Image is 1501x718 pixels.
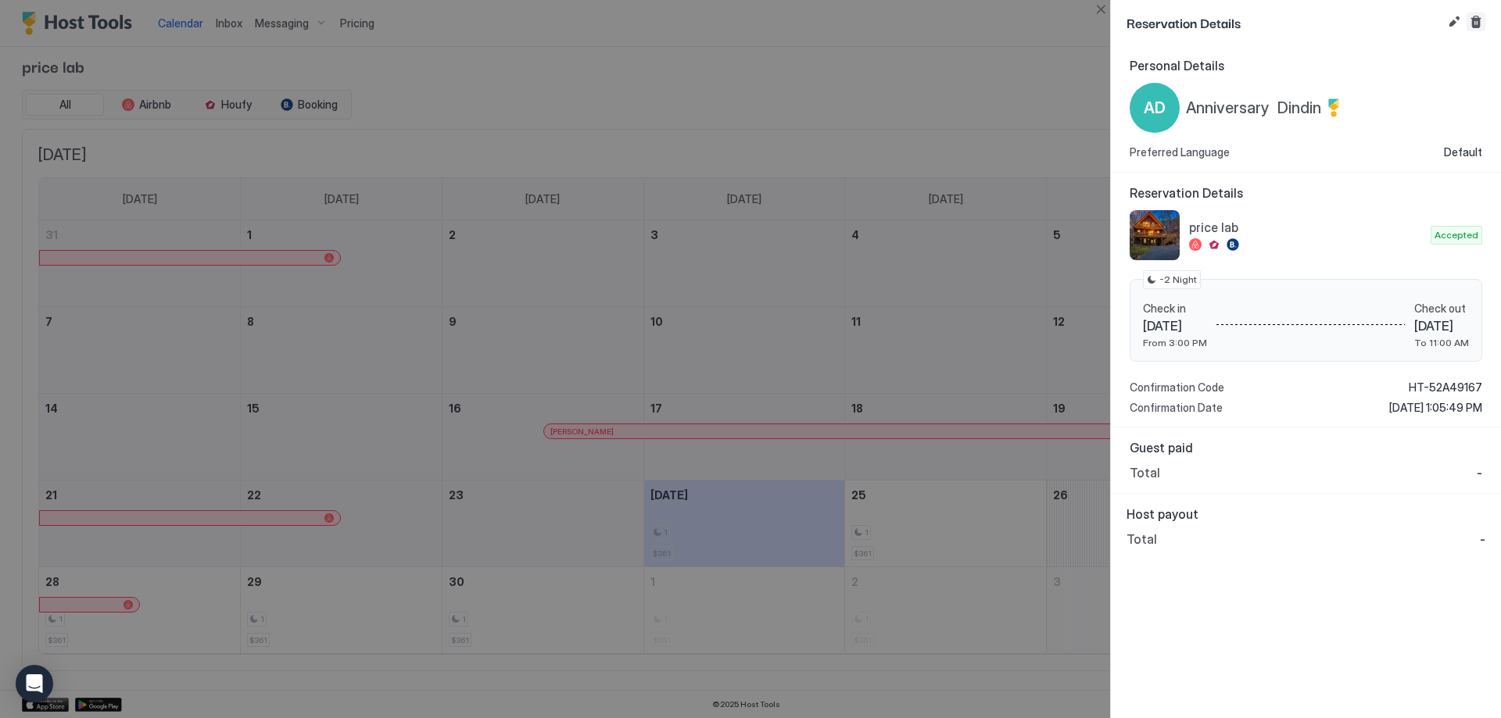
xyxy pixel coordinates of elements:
span: Total [1130,465,1160,480]
span: - [1480,531,1485,547]
span: [DATE] [1414,318,1469,334]
span: Confirmation Code [1130,380,1224,395]
span: Total [1127,531,1157,547]
span: HT-52A49167 [1409,380,1482,395]
button: Cancel reservation [1467,13,1485,31]
span: price lab [1189,220,1424,235]
span: Check in [1143,302,1207,316]
span: Confirmation Date [1130,401,1223,415]
span: -2 Night [1159,273,1197,287]
span: Preferred Language [1130,145,1230,159]
span: Reservation Details [1130,185,1482,201]
span: [DATE] 1:05:49 PM [1389,401,1482,415]
div: Open Intercom Messenger [16,665,53,702]
span: Guest paid [1130,440,1482,455]
span: Anniversary Dindin [1186,98,1321,118]
span: AD [1144,96,1166,120]
span: To 11:00 AM [1414,337,1469,348]
span: From 3:00 PM [1143,337,1207,348]
button: Edit reservation [1445,13,1463,31]
span: Host payout [1127,506,1485,522]
span: Default [1444,145,1482,159]
span: Check out [1414,302,1469,316]
span: Accepted [1435,228,1478,242]
span: Personal Details [1130,58,1482,73]
span: - [1477,465,1482,480]
span: [DATE] [1143,318,1207,334]
span: Reservation Details [1127,13,1442,32]
div: listing image [1130,210,1180,260]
